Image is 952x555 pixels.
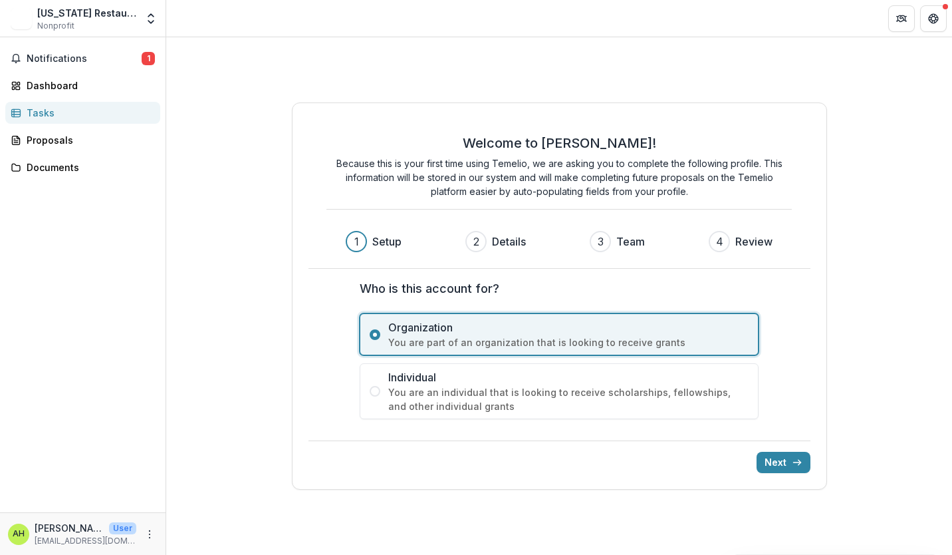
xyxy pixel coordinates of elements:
h2: Welcome to [PERSON_NAME]! [463,135,656,151]
span: You are part of an organization that is looking to receive grants [388,335,749,349]
button: Get Help [920,5,947,32]
h3: Setup [372,234,402,250]
div: 1 [354,234,359,250]
h3: Review [735,234,773,250]
button: Next [757,452,810,473]
button: Notifications1 [5,48,160,69]
p: [EMAIL_ADDRESS][DOMAIN_NAME] [35,535,136,547]
button: Partners [888,5,915,32]
h3: Details [492,234,526,250]
div: Dashboard [27,79,150,92]
p: Because this is your first time using Temelio, we are asking you to complete the following profil... [326,156,792,198]
div: Proposals [27,133,150,147]
span: 1 [142,52,155,65]
button: More [142,526,158,542]
div: Tasks [27,106,150,120]
button: Open entity switcher [142,5,160,32]
div: Progress [346,231,773,252]
span: Notifications [27,53,142,65]
label: Who is this account for? [360,279,751,297]
div: 3 [598,234,604,250]
p: [PERSON_NAME] [35,521,104,535]
span: You are an individual that is looking to receive scholarships, fellowships, and other individual ... [388,385,749,413]
img: California Restaurant Association Educational Foundation (CRAF) [11,8,32,29]
h3: Team [616,234,645,250]
span: Individual [388,369,749,385]
div: 2 [473,234,479,250]
div: Alycia Harshfield [13,530,25,538]
span: Organization [388,319,749,335]
div: [US_STATE] Restaurant Association Educational Foundation (CRAF) [37,6,136,20]
a: Proposals [5,129,160,151]
a: Documents [5,156,160,178]
a: Tasks [5,102,160,124]
a: Dashboard [5,75,160,96]
p: User [109,522,136,534]
div: Documents [27,160,150,174]
span: Nonprofit [37,20,74,32]
div: 4 [716,234,723,250]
